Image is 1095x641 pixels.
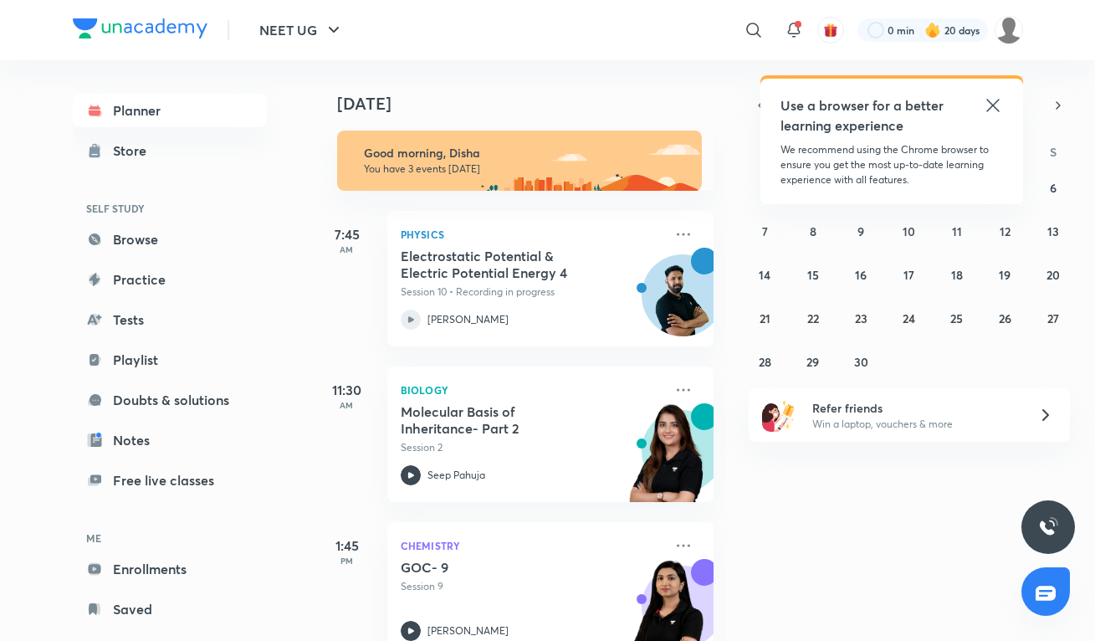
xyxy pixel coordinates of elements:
a: Doubts & solutions [73,383,267,417]
img: Avatar [642,264,723,344]
a: Store [73,134,267,167]
button: September 22, 2025 [800,305,826,331]
p: We recommend using the Chrome browser to ensure you get the most up-to-date learning experience w... [780,142,1003,187]
abbr: September 14, 2025 [759,267,770,283]
h4: [DATE] [337,94,730,114]
button: September 12, 2025 [991,218,1018,244]
button: September 28, 2025 [751,348,778,375]
a: Tests [73,303,267,336]
button: September 7, 2025 [751,218,778,244]
h6: SELF STUDY [73,194,267,223]
button: September 24, 2025 [895,305,922,331]
button: September 25, 2025 [944,305,970,331]
button: September 8, 2025 [800,218,826,244]
button: September 18, 2025 [944,261,970,288]
p: You have 3 events [DATE] [364,162,687,176]
h6: Refer friends [812,399,1018,417]
a: Notes [73,423,267,457]
a: Free live classes [73,464,267,497]
div: Store [113,141,156,161]
img: streak [924,22,941,38]
abbr: September 12, 2025 [1000,223,1011,239]
abbr: September 6, 2025 [1050,180,1057,196]
p: Session 2 [401,440,663,455]
p: [PERSON_NAME] [427,312,509,327]
abbr: September 20, 2025 [1046,267,1060,283]
p: AM [314,244,381,254]
button: September 29, 2025 [800,348,826,375]
a: Playlist [73,343,267,377]
button: avatar [817,17,844,44]
button: September 20, 2025 [1040,261,1067,288]
button: September 30, 2025 [847,348,874,375]
button: September 19, 2025 [991,261,1018,288]
abbr: September 7, 2025 [762,223,768,239]
h5: 7:45 [314,224,381,244]
h5: Use a browser for a better learning experience [780,95,947,136]
abbr: September 8, 2025 [810,223,816,239]
abbr: September 21, 2025 [760,310,770,326]
button: September 10, 2025 [895,218,922,244]
abbr: September 19, 2025 [999,267,1011,283]
a: Browse [73,223,267,256]
a: Enrollments [73,552,267,586]
h6: Good morning, Disha [364,146,687,161]
abbr: September 27, 2025 [1047,310,1059,326]
h5: Electrostatic Potential & Electric Potential Energy 4 [401,248,609,281]
abbr: September 28, 2025 [759,354,771,370]
button: September 21, 2025 [751,305,778,331]
abbr: September 25, 2025 [950,310,963,326]
a: Saved [73,592,267,626]
h5: GOC- 9 [401,559,609,576]
p: Chemistry [401,536,663,556]
a: Practice [73,263,267,296]
abbr: September 10, 2025 [903,223,915,239]
img: unacademy [622,403,714,519]
p: AM [314,400,381,410]
h5: 11:30 [314,380,381,400]
img: morning [337,131,702,191]
h6: ME [73,524,267,552]
button: September 15, 2025 [800,261,826,288]
abbr: September 18, 2025 [951,267,963,283]
button: September 9, 2025 [847,218,874,244]
h5: Molecular Basis of Inheritance- Part 2 [401,403,609,437]
a: Planner [73,94,267,127]
abbr: September 29, 2025 [806,354,819,370]
abbr: September 30, 2025 [854,354,868,370]
img: Company Logo [73,18,207,38]
abbr: September 22, 2025 [807,310,819,326]
button: September 13, 2025 [1040,218,1067,244]
abbr: September 26, 2025 [999,310,1011,326]
p: Session 9 [401,579,663,594]
p: Win a laptop, vouchers & more [812,417,1018,432]
p: Seep Pahuja [427,468,485,483]
abbr: September 23, 2025 [855,310,867,326]
abbr: September 24, 2025 [903,310,915,326]
button: September 11, 2025 [944,218,970,244]
abbr: Saturday [1050,144,1057,160]
button: September 23, 2025 [847,305,874,331]
button: September 17, 2025 [895,261,922,288]
abbr: September 17, 2025 [903,267,914,283]
h5: 1:45 [314,536,381,556]
img: ttu [1038,517,1058,537]
p: [PERSON_NAME] [427,623,509,638]
abbr: September 13, 2025 [1047,223,1059,239]
button: NEET UG [249,13,354,47]
button: September 27, 2025 [1040,305,1067,331]
p: PM [314,556,381,566]
img: Disha C [995,16,1023,44]
abbr: September 15, 2025 [807,267,819,283]
p: Physics [401,224,663,244]
button: September 6, 2025 [1040,174,1067,201]
abbr: September 11, 2025 [952,223,962,239]
img: avatar [823,23,838,38]
button: September 16, 2025 [847,261,874,288]
a: Company Logo [73,18,207,43]
button: September 14, 2025 [751,261,778,288]
abbr: September 16, 2025 [855,267,867,283]
button: September 26, 2025 [991,305,1018,331]
p: Session 10 • Recording in progress [401,285,663,300]
abbr: September 9, 2025 [857,223,864,239]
